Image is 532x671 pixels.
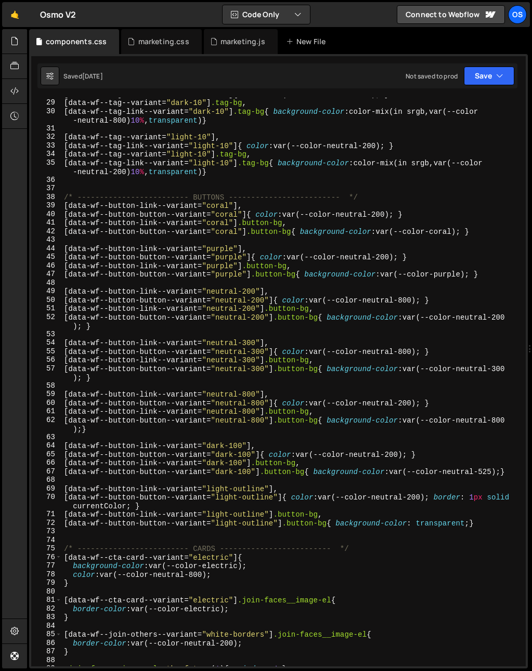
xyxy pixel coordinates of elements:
div: 43 [31,235,62,244]
div: 67 [31,467,62,476]
div: 40 [31,210,62,219]
div: 36 [31,176,62,185]
div: 80 [31,587,62,596]
div: 49 [31,287,62,296]
div: 60 [31,399,62,407]
div: 64 [31,441,62,450]
div: 32 [31,133,62,141]
div: 75 [31,544,62,553]
div: 29 [31,98,62,107]
div: 66 [31,458,62,467]
div: 58 [31,381,62,390]
div: marketing.js [220,36,265,47]
div: 39 [31,201,62,210]
div: 63 [31,433,62,442]
div: 72 [31,519,62,528]
div: Saved [63,72,103,81]
div: 34 [31,150,62,159]
div: Not saved to prod [406,72,458,81]
a: Connect to Webflow [397,5,505,24]
div: 52 [31,313,62,330]
div: 53 [31,330,62,339]
div: 84 [31,622,62,630]
div: 41 [31,218,62,227]
div: 82 [31,604,62,613]
div: 47 [31,270,62,279]
div: 37 [31,184,62,193]
div: 81 [31,596,62,604]
div: 38 [31,193,62,202]
div: 50 [31,296,62,305]
div: 61 [31,407,62,416]
div: 48 [31,279,62,287]
div: 45 [31,253,62,261]
div: 76 [31,553,62,562]
div: 77 [31,561,62,570]
a: 🤙 [2,2,28,27]
div: [DATE] [82,72,103,81]
a: Os [508,5,527,24]
div: 57 [31,364,62,381]
div: 73 [31,527,62,536]
div: 71 [31,510,62,519]
button: Save [464,67,514,85]
div: 46 [31,261,62,270]
div: 54 [31,338,62,347]
div: 74 [31,536,62,545]
div: 87 [31,647,62,656]
div: 62 [31,416,62,433]
div: marketing.css [138,36,189,47]
div: 83 [31,613,62,622]
div: 68 [31,476,62,484]
div: components.css [46,36,107,47]
button: Code Only [223,5,310,24]
div: 70 [31,493,62,510]
div: 31 [31,124,62,133]
div: 79 [31,578,62,587]
div: 69 [31,484,62,493]
div: 78 [31,570,62,579]
div: 59 [31,390,62,399]
div: 30 [31,107,62,124]
div: New File [286,36,330,47]
div: 51 [31,304,62,313]
div: 33 [31,141,62,150]
div: 42 [31,227,62,236]
div: 35 [31,159,62,176]
div: 55 [31,347,62,356]
div: 65 [31,450,62,459]
div: 56 [31,356,62,364]
div: 88 [31,656,62,665]
div: 85 [31,630,62,639]
div: 44 [31,244,62,253]
div: 86 [31,639,62,648]
div: Osmo V2 [40,8,76,21]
